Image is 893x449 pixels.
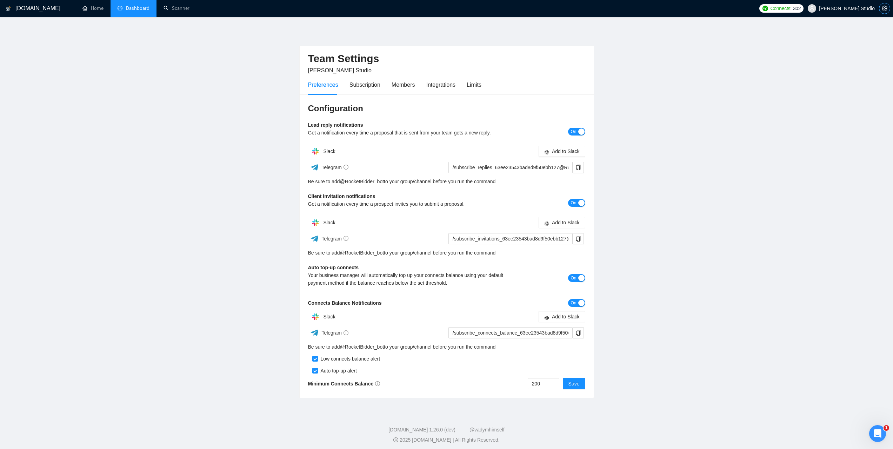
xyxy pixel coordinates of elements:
[20,4,31,15] img: Profile image for AI Assistant from GigRadar 📡
[118,5,149,11] a: dashboardDashboard
[571,299,576,307] span: On
[11,224,16,230] button: Вибір емодзі
[11,130,129,164] div: The invite is accepted automatically within 15 minutes . You need one primary BM for data synchro...
[16,36,129,43] li: Click →
[6,185,135,244] div: AI Assistant from GigRadar 📡 каже…
[571,274,576,282] span: On
[308,103,585,114] h3: Configuration
[573,162,584,173] button: copy
[308,52,585,66] h2: Team Settings
[349,80,380,89] div: Subscription
[308,67,372,73] span: [PERSON_NAME] Studio
[388,427,455,433] a: [DOMAIN_NAME] 1.26.0 (dev)
[539,311,585,322] button: slackAdd to Slack
[340,178,384,185] a: @RocketBidder_bot
[308,80,338,89] div: Preferences
[11,173,95,180] div: Is that what you were looking for?
[544,150,549,155] span: slack
[573,233,584,244] button: copy
[539,146,585,157] button: slackAdd to Slack
[879,6,890,11] a: setting
[308,249,585,257] div: Be sure to add to your group/channel before you run the command
[16,45,129,51] li: Click
[308,310,322,324] img: hpQkSZIkSZIkSZIkSZIkSZIkSZIkSZIkSZIkSZIkSZIkSZIkSZIkSZIkSZIkSZIkSZIkSZIkSZIkSZIkSZIkSZIkSZIkSZIkS...
[19,106,96,111] b: Company-wide chat access:
[571,199,576,207] span: On
[308,216,322,230] img: hpQkSZIkSZIkSZIkSZIkSZIkSZIkSZIkSZIkSZIkSZIkSZIkSZIkSZIkSZIkSZIkSZIkSZIkSZIkSZIkSZIkSZIkSZIkSZIkS...
[308,343,585,351] div: Be sure to add to your group/channel before you run the command
[6,169,100,185] div: Is that what you were looking for?
[762,6,768,11] img: upwork-logo.png
[770,5,791,12] span: Connects:
[19,99,62,105] b: Account admin:
[310,234,319,243] img: ww3wtPAAAAAElFTkSuQmCC
[33,224,39,230] button: Завантажити вкладений файл
[19,60,66,65] b: Email/Username:
[6,210,134,222] textarea: Повідомлення...
[308,178,585,185] div: Be sure to add to your group/channel before you run the command
[308,200,516,208] div: Get a notification every time a prospect invites you to submit a proposal.
[392,80,415,89] div: Members
[11,190,109,224] div: If you need any more help with adding a Business Manager or have other questions, I’m here to ass...
[308,129,516,137] div: Get a notification every time a proposal that is sent from your team gets a new reply.
[87,113,92,118] a: Source reference 6389493:
[28,37,51,42] b: Settings
[28,120,44,126] b: Invite
[308,193,375,199] b: Client invitation notifications
[308,122,363,128] b: Lead reply notifications
[573,327,584,338] button: copy
[563,378,585,389] button: Save
[308,271,516,287] div: Your business manager will automatically top up your connects balance using your default payment ...
[308,144,322,158] img: hpQkSZIkSZIkSZIkSZIkSZIkSZIkSZIkSZIkSZIkSZIkSZIkSZIkSZIkSZIkSZIkSZIkSZIkSZIkSZIkSZIkSZIkSZIkSZIkS...
[45,224,50,230] button: Start recording
[16,53,129,118] li: Enter these details: • Copy the BM ID from your GigRadar Home page (Getting Started section) • ON...
[544,315,549,320] span: slack
[573,236,584,242] span: copy
[19,86,62,92] b: Finance admin:
[809,6,814,11] span: user
[6,3,11,14] img: logo
[571,128,576,136] span: On
[19,79,68,85] b: Agency manager:
[5,3,18,16] button: go back
[552,219,580,226] span: Add to Slack
[344,330,348,335] span: info-circle
[323,148,335,154] span: Slack
[323,314,335,319] span: Slack
[869,425,886,442] iframe: To enrich screen reader interactions, please activate Accessibility in Grammarly extension settings
[879,3,890,14] button: setting
[310,163,319,172] img: ww3wtPAAAAAElFTkSuQmCC
[393,437,398,442] span: copyright
[884,425,889,431] span: 1
[164,5,189,11] a: searchScanner
[6,169,135,185] div: AI Assistant from GigRadar 📡 каже…
[552,147,580,155] span: Add to Slack
[318,355,380,363] div: Low connects balance alert
[310,328,319,337] img: ww3wtPAAAAAElFTkSuQmCC
[123,3,136,15] div: Закрити
[467,80,481,89] div: Limits
[38,73,43,79] a: Source reference 9206647:
[6,436,887,444] div: 2025 [DOMAIN_NAME] | All Rights Reserved.
[552,313,580,321] span: Add to Slack
[568,380,580,388] span: Save
[33,138,38,144] a: Source reference 9329083:
[426,80,456,89] div: Integrations
[308,300,382,306] b: Connects Balance Notifications
[323,220,335,225] span: Slack
[55,37,122,42] b: Members & Permissions
[6,185,115,228] div: If you need any more help with adding a Business Manager or have other questions, I’m here to ass...
[321,330,348,336] span: Telegram
[573,165,584,170] span: copy
[544,221,549,226] span: slack
[539,217,585,228] button: slackAdd to Slack
[308,265,359,270] b: Auto top-up connects
[340,343,384,351] a: @RocketBidder_bot
[16,120,129,127] li: Click
[16,21,129,34] li: Go to Upwork and switch to your agency account
[340,249,384,257] a: @RocketBidder_bot
[344,165,348,170] span: info-circle
[308,381,380,387] b: Minimum Connects Balance
[321,236,348,242] span: Telegram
